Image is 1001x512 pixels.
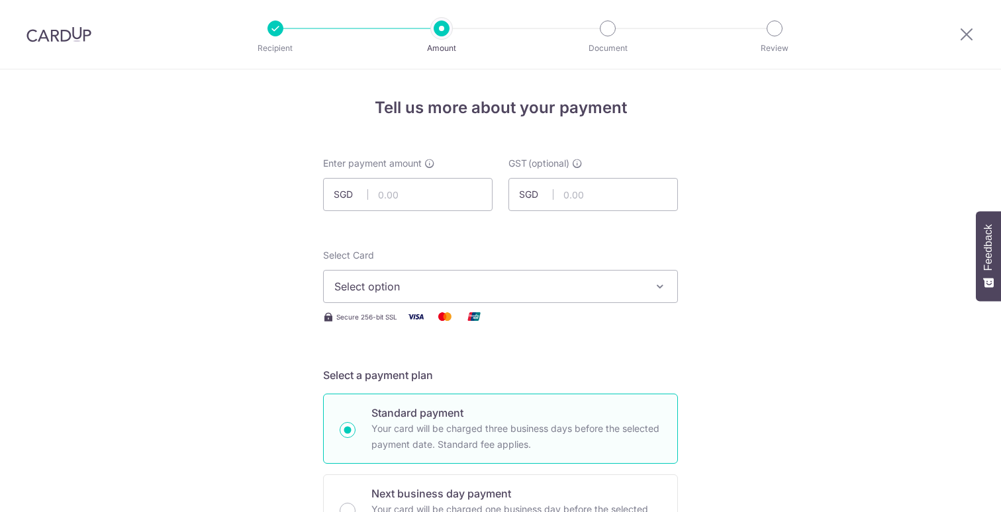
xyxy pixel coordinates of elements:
[371,421,661,452] p: Your card will be charged three business days before the selected payment date. Standard fee appl...
[323,367,678,383] h5: Select a payment plan
[371,486,661,501] p: Next business day payment
[323,178,493,211] input: 0.00
[508,157,527,170] span: GST
[393,42,491,55] p: Amount
[432,308,458,325] img: Mastercard
[334,188,368,201] span: SGD
[334,278,643,294] span: Select option
[528,157,569,170] span: (optional)
[403,308,429,325] img: Visa
[726,42,824,55] p: Review
[519,188,553,201] span: SGD
[226,42,324,55] p: Recipient
[461,308,487,325] img: Union Pay
[323,270,678,303] button: Select option
[559,42,657,55] p: Document
[336,312,397,322] span: Secure 256-bit SSL
[982,224,994,271] span: Feedback
[976,211,1001,301] button: Feedback - Show survey
[26,26,91,42] img: CardUp
[371,405,661,421] p: Standard payment
[508,178,678,211] input: 0.00
[323,157,422,170] span: Enter payment amount
[323,96,678,120] h4: Tell us more about your payment
[323,249,374,261] span: translation missing: en.payables.payment_networks.credit_card.summary.labels.select_card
